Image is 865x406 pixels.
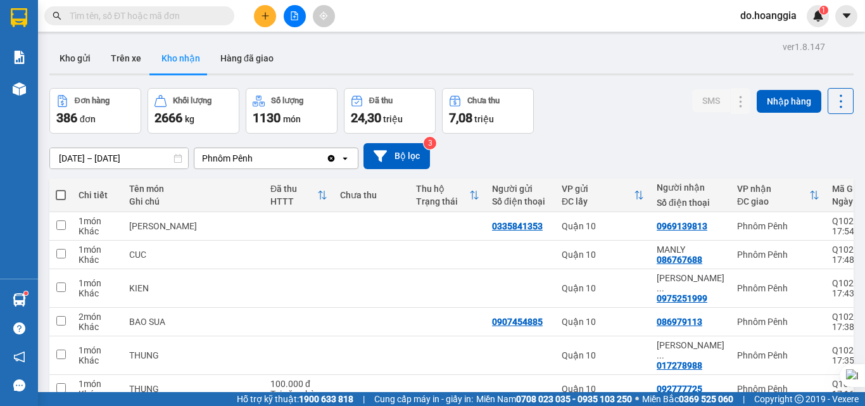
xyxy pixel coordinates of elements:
[270,196,317,206] div: HTTT
[416,184,469,194] div: Thu hộ
[821,6,826,15] span: 1
[129,350,258,360] div: THUNG
[290,11,299,20] span: file-add
[363,143,430,169] button: Bộ lọc
[13,82,26,96] img: warehouse-icon
[467,96,500,105] div: Chưa thu
[202,152,253,165] div: Phnôm Pênh
[562,317,644,327] div: Quận 10
[237,392,353,406] span: Hỗ trợ kỹ thuật:
[737,250,819,260] div: Phnôm Pênh
[326,153,336,163] svg: Clear value
[270,184,317,194] div: Đã thu
[562,350,644,360] div: Quận 10
[383,114,403,124] span: triệu
[270,389,327,399] div: Tại văn phòng
[635,396,639,402] span: ⚪️
[246,88,338,134] button: Số lượng1130món
[13,379,25,391] span: message
[819,6,828,15] sup: 1
[56,110,77,125] span: 386
[679,394,733,404] strong: 0369 525 060
[351,110,381,125] span: 24,30
[129,283,258,293] div: KIEN
[79,389,117,399] div: Khác
[737,184,809,194] div: VP nhận
[79,379,117,389] div: 1 món
[79,226,117,236] div: Khác
[730,8,807,23] span: do.hoanggia
[737,384,819,394] div: Phnôm Pênh
[340,153,350,163] svg: open
[737,221,819,231] div: Phnôm Pênh
[416,196,469,206] div: Trạng thái
[492,196,549,206] div: Số điện thoại
[155,110,182,125] span: 2666
[516,394,632,404] strong: 0708 023 035 - 0935 103 250
[129,196,258,206] div: Ghi chú
[79,312,117,322] div: 2 món
[75,96,110,105] div: Đơn hàng
[173,96,212,105] div: Khối lượng
[80,114,96,124] span: đơn
[210,43,284,73] button: Hàng đã giao
[254,5,276,27] button: plus
[657,283,664,293] span: ...
[474,114,494,124] span: triệu
[657,182,724,193] div: Người nhận
[657,221,707,231] div: 0969139813
[783,40,825,54] div: ver 1.8.147
[79,244,117,255] div: 1 món
[13,51,26,64] img: solution-icon
[264,179,334,212] th: Toggle SortBy
[562,283,644,293] div: Quận 10
[492,184,549,194] div: Người gửi
[79,355,117,365] div: Khác
[657,198,724,208] div: Số điện thoại
[79,255,117,265] div: Khác
[835,5,857,27] button: caret-down
[284,5,306,27] button: file-add
[148,88,239,134] button: Khối lượng2666kg
[812,10,824,22] img: icon-new-feature
[79,216,117,226] div: 1 món
[313,5,335,27] button: aim
[841,10,852,22] span: caret-down
[253,110,281,125] span: 1130
[737,283,819,293] div: Phnôm Pênh
[129,317,258,327] div: BAO SUA
[185,114,194,124] span: kg
[271,96,303,105] div: Số lượng
[555,179,650,212] th: Toggle SortBy
[363,392,365,406] span: |
[657,293,707,303] div: 0975251999
[49,43,101,73] button: Kho gửi
[13,351,25,363] span: notification
[49,88,141,134] button: Đơn hàng386đơn
[129,250,258,260] div: CUC
[562,196,634,206] div: ĐC lấy
[24,291,28,295] sup: 1
[129,184,258,194] div: Tên món
[657,244,724,255] div: MANLY
[657,255,702,265] div: 086767688
[79,322,117,332] div: Khác
[50,148,188,168] input: Select a date range.
[692,89,730,112] button: SMS
[657,273,724,293] div: HUNG MEY HONG
[13,293,26,307] img: warehouse-icon
[476,392,632,406] span: Miền Nam
[344,88,436,134] button: Đã thu24,30 triệu
[319,11,328,20] span: aim
[442,88,534,134] button: Chưa thu7,08 triệu
[79,278,117,288] div: 1 món
[11,8,27,27] img: logo-vxr
[13,322,25,334] span: question-circle
[70,9,219,23] input: Tìm tên, số ĐT hoặc mã đơn
[261,11,270,20] span: plus
[795,395,804,403] span: copyright
[562,184,634,194] div: VP gửi
[340,190,403,200] div: Chưa thu
[657,340,724,360] div: HONG SIV MEY
[410,179,486,212] th: Toggle SortBy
